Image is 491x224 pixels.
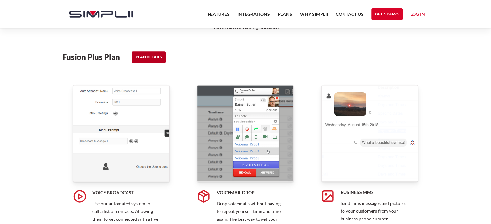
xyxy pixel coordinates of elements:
[73,85,170,182] a: open lightbox
[341,200,406,223] p: Send mms messages and pictures to your customers from your business phone number.
[336,10,363,22] a: Contact US
[237,10,270,22] a: Integrations
[63,52,120,62] h3: Fusion Plus Plan
[92,190,158,196] h5: Voice Broadcast
[278,10,292,22] a: Plans
[216,190,282,196] h5: Voicemail Drop
[197,85,294,182] img: Voicemail Drop
[410,10,425,20] a: Log in
[321,85,418,181] a: open lightbox
[371,8,403,20] a: Get a Demo
[300,10,328,22] a: Why Simplii
[73,85,170,182] img: Voice Broadcast
[208,10,230,22] a: Features
[341,189,406,196] h5: Business MMS
[69,11,133,18] img: Simplii
[132,51,166,63] a: PLAN DETAILS
[197,85,294,182] a: open lightbox
[321,85,418,181] img: Business MMS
